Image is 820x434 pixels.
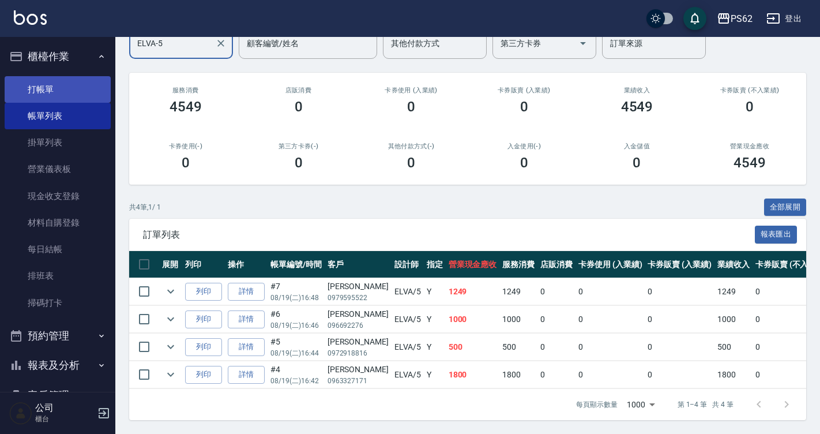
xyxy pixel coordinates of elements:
[575,278,645,305] td: 0
[328,364,389,376] div: [PERSON_NAME]
[162,310,179,328] button: expand row
[407,99,415,115] h3: 0
[5,129,111,156] a: 掛單列表
[328,293,389,303] p: 0979595522
[520,99,528,115] h3: 0
[537,306,575,333] td: 0
[143,87,228,94] h3: 服務消費
[499,334,537,361] td: 500
[143,143,228,150] h2: 卡券使用(-)
[446,361,500,388] td: 1800
[746,99,754,115] h3: 0
[537,251,575,278] th: 店販消費
[574,34,592,53] button: Open
[714,278,753,305] td: 1249
[714,361,753,388] td: 1800
[575,361,645,388] td: 0
[328,348,389,358] p: 0972918816
[228,338,265,356] a: 詳情
[424,334,446,361] td: Y
[764,199,807,216] button: 全部展開
[368,87,454,94] h2: 卡券使用 (入業績)
[295,155,303,171] h3: 0
[185,283,222,301] button: 列印
[575,251,645,278] th: 卡券使用 (入業績)
[182,251,225,278] th: 列印
[328,376,389,386] p: 0963327171
[35,402,94,414] h5: 公司
[622,389,659,420] div: 1000
[325,251,392,278] th: 客戶
[185,366,222,384] button: 列印
[162,338,179,356] button: expand row
[328,320,389,331] p: 096692276
[714,306,753,333] td: 1000
[407,155,415,171] h3: 0
[392,334,424,361] td: ELVA /5
[328,336,389,348] div: [PERSON_NAME]
[645,334,714,361] td: 0
[575,306,645,333] td: 0
[270,293,322,303] p: 08/19 (二) 16:48
[707,87,792,94] h2: 卡券販賣 (不入業績)
[424,278,446,305] td: Y
[5,209,111,236] a: 材料自購登錄
[645,278,714,305] td: 0
[228,310,265,328] a: 詳情
[162,366,179,383] button: expand row
[576,399,618,410] p: 每頁顯示數量
[595,143,680,150] h2: 入金儲值
[499,361,537,388] td: 1800
[645,361,714,388] td: 0
[5,380,111,410] button: 客戶管理
[683,7,706,30] button: save
[268,361,325,388] td: #4
[633,155,641,171] h3: 0
[5,183,111,209] a: 現金收支登錄
[228,283,265,301] a: 詳情
[225,251,268,278] th: 操作
[5,290,111,316] a: 掃碼打卡
[268,251,325,278] th: 帳單編號/時間
[392,361,424,388] td: ELVA /5
[734,155,766,171] h3: 4549
[537,278,575,305] td: 0
[762,8,806,29] button: 登出
[185,338,222,356] button: 列印
[14,10,47,25] img: Logo
[268,278,325,305] td: #7
[446,278,500,305] td: 1249
[295,99,303,115] h3: 0
[268,334,325,361] td: #5
[328,280,389,293] div: [PERSON_NAME]
[392,306,424,333] td: ELVA /5
[5,76,111,103] a: 打帳單
[170,99,202,115] h3: 4549
[5,156,111,182] a: 營業儀表板
[35,414,94,424] p: 櫃台
[256,143,341,150] h2: 第三方卡券(-)
[5,103,111,129] a: 帳單列表
[712,7,757,31] button: PS62
[5,321,111,351] button: 預約管理
[182,155,190,171] h3: 0
[5,42,111,72] button: 櫃檯作業
[446,306,500,333] td: 1000
[424,361,446,388] td: Y
[5,350,111,380] button: 報表及分析
[714,334,753,361] td: 500
[185,310,222,328] button: 列印
[213,35,229,51] button: Clear
[270,348,322,358] p: 08/19 (二) 16:44
[5,236,111,263] a: 每日結帳
[575,334,645,361] td: 0
[755,229,798,240] a: 報表匯出
[368,143,454,150] h2: 其他付款方式(-)
[755,226,798,244] button: 報表匯出
[392,251,424,278] th: 設計師
[328,308,389,320] div: [PERSON_NAME]
[9,402,32,425] img: Person
[446,334,500,361] td: 500
[499,278,537,305] td: 1249
[707,143,792,150] h2: 營業現金應收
